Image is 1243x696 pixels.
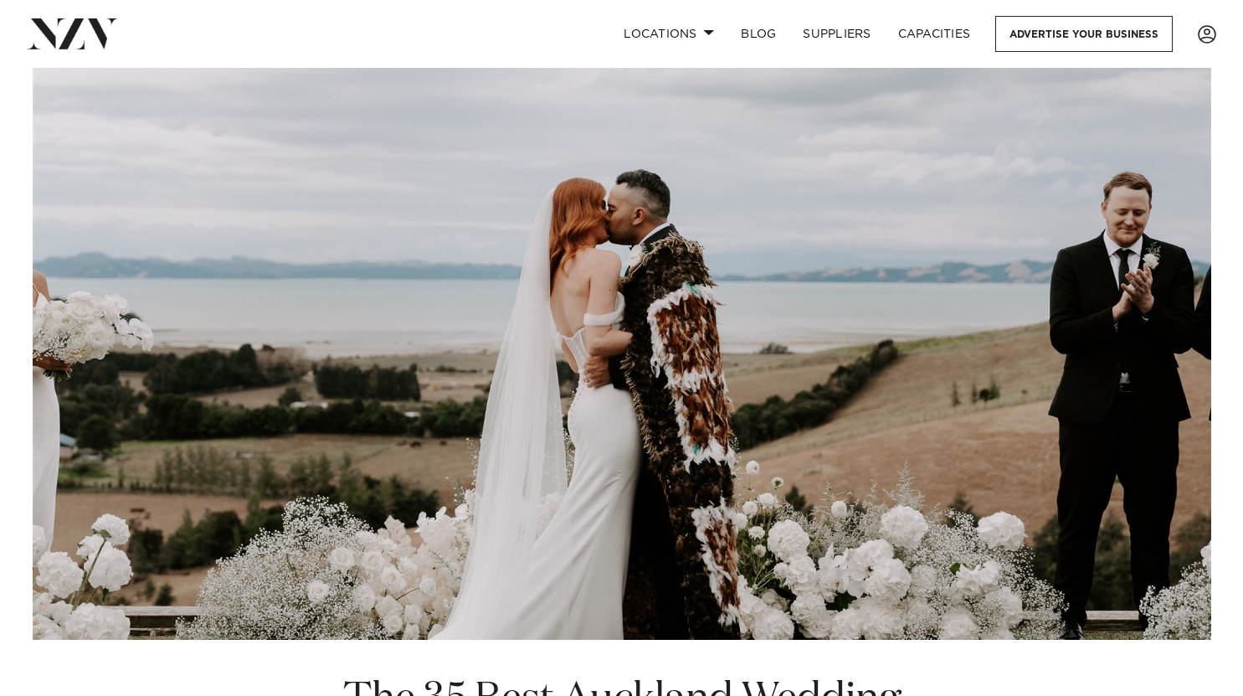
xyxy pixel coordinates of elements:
a: Capacities [885,16,984,52]
img: nzv-logo.png [27,18,118,49]
a: SUPPLIERS [789,16,884,52]
a: BLOG [727,16,789,52]
a: Advertise your business [995,16,1173,52]
img: The 35 Best Auckland Wedding Venues [33,68,1211,640]
a: Locations [610,16,727,52]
